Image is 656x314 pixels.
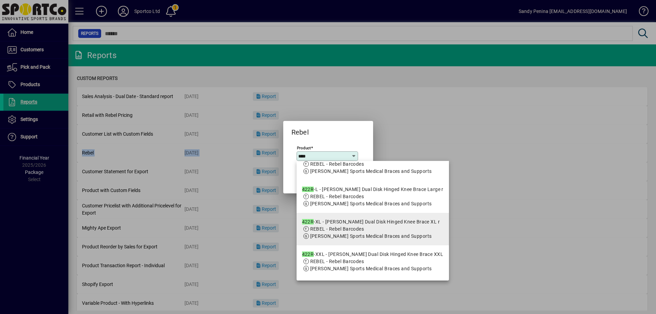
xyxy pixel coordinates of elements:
span: [PERSON_NAME] Sports Medical Braces and Supports [310,233,432,239]
mat-option: 422R-L - McDavid Dual Disk Hinged Knee Brace Large r [297,180,449,213]
div: -L - [PERSON_NAME] Dual Disk Hinged Knee Brace Large r [302,186,443,193]
em: 422R [302,251,314,257]
span: REBEL - Rebel Barcodes [310,259,364,264]
em: 422R [302,187,314,192]
span: REBEL - Rebel Barcodes [310,194,364,199]
span: REBEL - Rebel Barcodes [310,226,364,232]
mat-option: 422R-M - McDavid Dual Disk Hinged Knee Brace Med r [297,148,449,180]
span: [PERSON_NAME] Sports Medical Braces and Supports [310,168,432,174]
span: REBEL - Rebel Barcodes [310,161,364,167]
mat-option: 422R-XXL - McDavid Dual Disk Hinged Knee Brace XXL [297,245,449,278]
mat-option: 422R-XL - McDavid Dual Disk Hinged Knee Brace XL r [297,213,449,245]
span: [PERSON_NAME] Sports Medical Braces and Supports [310,266,432,271]
em: 422R [302,219,314,224]
h2: Rebel [283,121,317,138]
div: -XL - [PERSON_NAME] Dual Disk Hinged Knee Brace XL r [302,218,440,226]
span: [PERSON_NAME] Sports Medical Braces and Supports [310,201,432,206]
div: -XXL - [PERSON_NAME] Dual Disk Hinged Knee Brace XXL [302,251,443,258]
mat-label: Product [297,145,311,150]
